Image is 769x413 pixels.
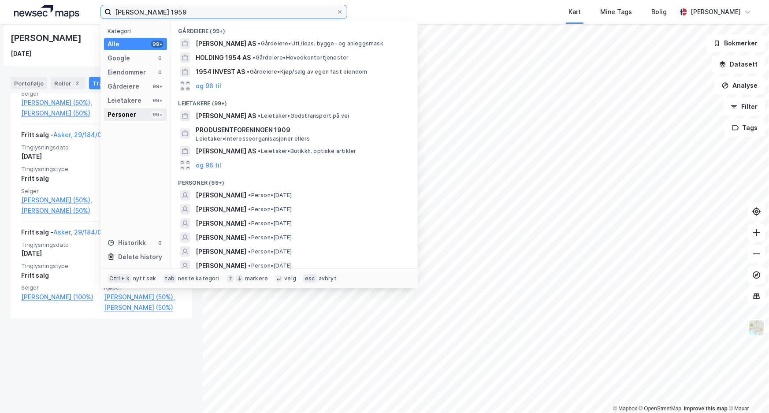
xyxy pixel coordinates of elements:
a: OpenStreetMap [639,406,682,412]
span: PRODUSENTFORENINGEN 1909 [196,125,407,135]
a: Improve this map [684,406,728,412]
a: [PERSON_NAME] (50%), [21,195,99,205]
div: 2 [73,78,82,87]
span: [PERSON_NAME] [196,260,246,271]
span: Tinglysningstype [21,263,99,270]
span: Person • [DATE] [248,234,292,241]
a: Asker, 29/184/0/32 [53,131,111,138]
button: Analyse [714,77,765,94]
span: • [248,192,251,198]
span: 1954 INVEST AS [196,67,245,77]
span: Tinglysningsdato [21,144,99,151]
img: Z [748,320,765,336]
div: Kontrollprogram for chat [725,371,769,413]
span: [PERSON_NAME] [196,246,246,257]
div: Google [108,53,130,63]
span: [PERSON_NAME] AS [196,111,256,121]
span: Selger [21,284,99,292]
img: logo.a4113a55bc3d86da70a041830d287a7e.svg [14,5,79,19]
div: Leietakere (99+) [171,93,418,109]
span: • [248,234,251,241]
span: Person • [DATE] [248,220,292,227]
span: Tinglysningstype [21,165,99,173]
div: 0 [156,239,163,246]
div: [DATE] [11,48,31,59]
span: • [248,262,251,269]
span: Person • [DATE] [248,262,292,269]
div: [DATE] [21,249,99,259]
div: Ctrl + k [108,274,131,283]
div: 0 [156,55,163,62]
div: avbryt [319,275,337,282]
span: • [248,220,251,227]
div: Mine Tags [600,7,632,17]
span: Gårdeiere • Kjøp/salg av egen fast eiendom [247,68,367,75]
div: Fritt salg - [21,130,111,144]
span: [PERSON_NAME] [196,204,246,215]
div: Alle [108,39,119,49]
div: Transaksjoner [89,77,149,89]
div: nytt søk [133,275,156,282]
span: • [247,68,249,75]
div: Fritt salg [21,271,99,281]
span: Selger [21,187,99,195]
span: Leietaker • Butikkh. optiske artikler [258,148,356,155]
span: Tinglysningsdato [21,241,99,249]
a: Mapbox [613,406,637,412]
span: • [258,148,260,154]
div: 99+ [151,83,163,90]
div: Historikk [108,238,146,248]
span: [PERSON_NAME] AS [196,38,256,49]
div: Gårdeiere [108,81,139,92]
div: 99+ [151,41,163,48]
a: [PERSON_NAME] (50%) [104,303,182,313]
div: tab [163,274,177,283]
span: • [258,40,260,47]
div: neste kategori [178,275,219,282]
span: • [258,112,260,119]
span: Person • [DATE] [248,192,292,199]
div: [DATE] [21,151,99,162]
a: [PERSON_NAME] (50%), [21,97,99,108]
div: [PERSON_NAME] [11,31,83,45]
div: [PERSON_NAME] [691,7,741,17]
div: 99+ [151,111,163,118]
span: [PERSON_NAME] [196,190,246,201]
button: og 96 til [196,160,221,171]
input: Søk på adresse, matrikkel, gårdeiere, leietakere eller personer [111,5,336,19]
div: markere [245,275,268,282]
div: Personer (99+) [171,172,418,188]
span: Person • [DATE] [248,206,292,213]
div: 0 [156,69,163,76]
div: Roller [51,77,85,89]
span: • [248,248,251,255]
span: Leietaker • Godstransport på vei [258,112,349,119]
button: Tags [724,119,765,137]
button: Filter [723,98,765,115]
iframe: Chat Widget [725,371,769,413]
div: Delete history [118,252,162,262]
div: Eiendommer [108,67,146,78]
span: [PERSON_NAME] [196,232,246,243]
div: velg [284,275,296,282]
span: [PERSON_NAME] AS [196,146,256,156]
div: esc [303,274,317,283]
span: • [253,54,255,61]
span: Person • [DATE] [248,248,292,255]
div: Portefølje [11,77,47,89]
span: HOLDING 1954 AS [196,52,251,63]
div: 99+ [151,97,163,104]
div: Kart [568,7,581,17]
a: [PERSON_NAME] (50%), [104,292,182,303]
div: Leietakere [108,95,141,106]
span: Gårdeiere • Utl./leas. bygge- og anleggsmask. [258,40,385,47]
button: Datasett [712,56,765,73]
a: [PERSON_NAME] (50%) [21,108,99,119]
span: [PERSON_NAME] [196,218,246,229]
a: [PERSON_NAME] (50%) [21,205,99,216]
div: Fritt salg - [21,227,111,241]
div: Personer [108,109,136,120]
span: Gårdeiere • Hovedkontortjenester [253,54,349,61]
button: og 96 til [196,81,221,91]
div: Gårdeiere (99+) [171,21,418,37]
